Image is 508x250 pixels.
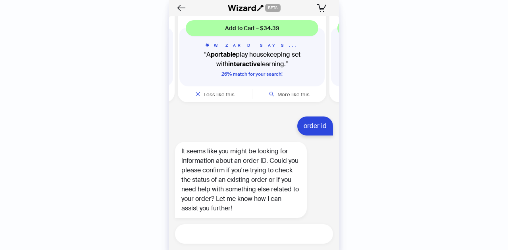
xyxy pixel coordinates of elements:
span: 26 % match for your search! [221,71,283,77]
b: interactive [228,60,260,68]
span: Less like this [204,91,235,98]
span: Add to Cart – $34.39 [225,25,279,32]
span: BETA [265,4,281,12]
button: Add to Cart – $34.39 [186,20,318,36]
button: Back [175,2,188,14]
span: search [269,92,274,97]
q: A play housekeeping set with learning. [186,50,318,69]
div: order id [297,116,333,135]
button: More like this [252,86,327,102]
span: More like this [277,91,310,98]
b: portable [211,50,236,59]
h5: WIZARD SAYS... [186,42,318,48]
h5: WIZARD SAYS... [337,42,470,48]
div: It seems like you might be looking for information about an order ID. Could you please confirm if... [175,142,307,218]
button: Less like this [178,86,252,102]
span: close [195,92,200,97]
q: A with and easy mobility features [337,50,470,69]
